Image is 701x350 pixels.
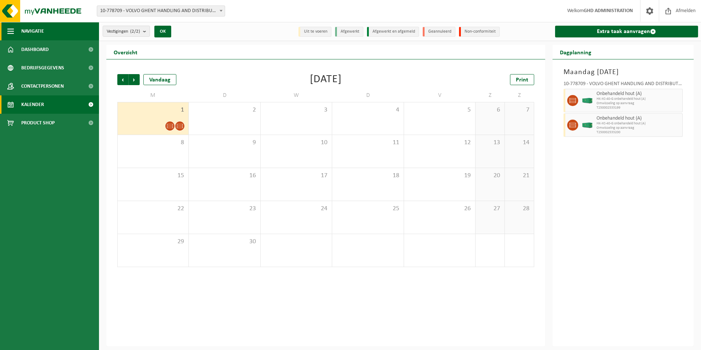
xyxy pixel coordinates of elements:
[336,106,400,114] span: 4
[192,205,256,213] span: 23
[121,238,185,246] span: 29
[509,139,530,147] span: 14
[192,106,256,114] span: 2
[564,81,683,89] div: 10-778709 - VOLVO GHENT HANDLING AND DISTRIBUTION - DESTELDONK
[479,205,501,213] span: 27
[509,106,530,114] span: 7
[582,123,593,128] img: HK-XC-40-GN-00
[264,172,328,180] span: 17
[479,139,501,147] span: 13
[597,126,681,130] span: Omwisseling op aanvraag
[21,22,44,40] span: Navigatie
[21,95,44,114] span: Kalender
[143,74,176,85] div: Vandaag
[121,139,185,147] span: 8
[597,106,681,110] span: T250002533199
[510,74,534,85] a: Print
[264,205,328,213] span: 24
[597,101,681,106] span: Omwisseling op aanvraag
[516,77,528,83] span: Print
[597,97,681,101] span: HK-XC-40-G onbehandeld hout (A)
[597,116,681,121] span: Onbehandeld hout (A)
[564,67,683,78] h3: Maandag [DATE]
[597,91,681,97] span: Onbehandeld hout (A)
[117,74,128,85] span: Vorige
[298,27,331,37] li: Uit te voeren
[479,172,501,180] span: 20
[192,139,256,147] span: 9
[509,205,530,213] span: 28
[21,77,64,95] span: Contactpersonen
[597,130,681,135] span: T250002533200
[192,172,256,180] span: 16
[408,106,471,114] span: 5
[476,89,505,102] td: Z
[97,6,225,16] span: 10-778709 - VOLVO GHENT HANDLING AND DISTRIBUTION - DESTELDONK
[404,89,476,102] td: V
[97,6,225,17] span: 10-778709 - VOLVO GHENT HANDLING AND DISTRIBUTION - DESTELDONK
[555,26,698,37] a: Extra taak aanvragen
[479,106,501,114] span: 6
[264,106,328,114] span: 3
[336,139,400,147] span: 11
[505,89,534,102] td: Z
[408,139,471,147] span: 12
[129,74,140,85] span: Volgende
[335,27,363,37] li: Afgewerkt
[264,139,328,147] span: 10
[408,172,471,180] span: 19
[21,114,55,132] span: Product Shop
[154,26,171,37] button: OK
[189,89,260,102] td: D
[336,205,400,213] span: 25
[553,45,599,59] h2: Dagplanning
[103,26,150,37] button: Vestigingen(2/2)
[582,98,593,103] img: HK-XC-40-GN-00
[261,89,332,102] td: W
[121,205,185,213] span: 22
[192,238,256,246] span: 30
[121,106,185,114] span: 1
[423,27,455,37] li: Geannuleerd
[584,8,633,14] strong: GHD ADMINISTRATION
[130,29,140,34] count: (2/2)
[336,172,400,180] span: 18
[367,27,419,37] li: Afgewerkt en afgemeld
[597,121,681,126] span: HK-XC-40-G onbehandeld hout (A)
[107,26,140,37] span: Vestigingen
[106,45,145,59] h2: Overzicht
[332,89,404,102] td: D
[459,27,500,37] li: Non-conformiteit
[21,59,64,77] span: Bedrijfsgegevens
[509,172,530,180] span: 21
[117,89,189,102] td: M
[21,40,49,59] span: Dashboard
[310,74,342,85] div: [DATE]
[408,205,471,213] span: 26
[121,172,185,180] span: 15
